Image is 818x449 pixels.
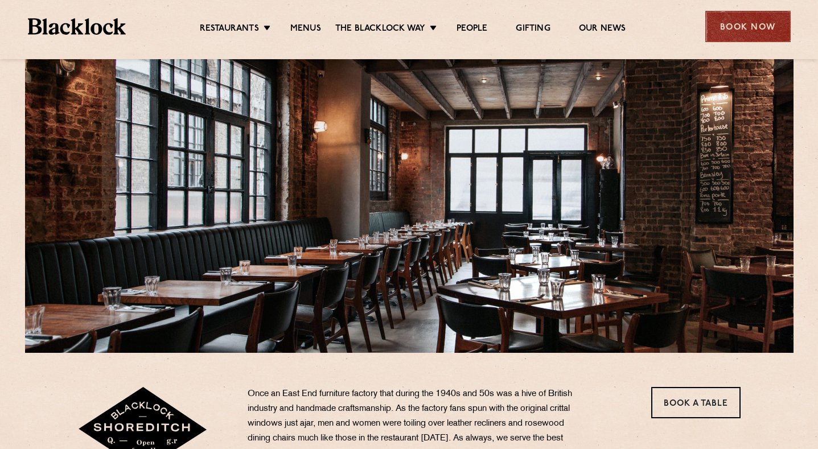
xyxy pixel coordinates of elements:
[28,18,126,35] img: BL_Textured_Logo-footer-cropped.svg
[516,23,550,36] a: Gifting
[579,23,626,36] a: Our News
[651,387,741,418] a: Book a Table
[290,23,321,36] a: Menus
[335,23,425,36] a: The Blacklock Way
[200,23,259,36] a: Restaurants
[705,11,791,42] div: Book Now
[457,23,487,36] a: People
